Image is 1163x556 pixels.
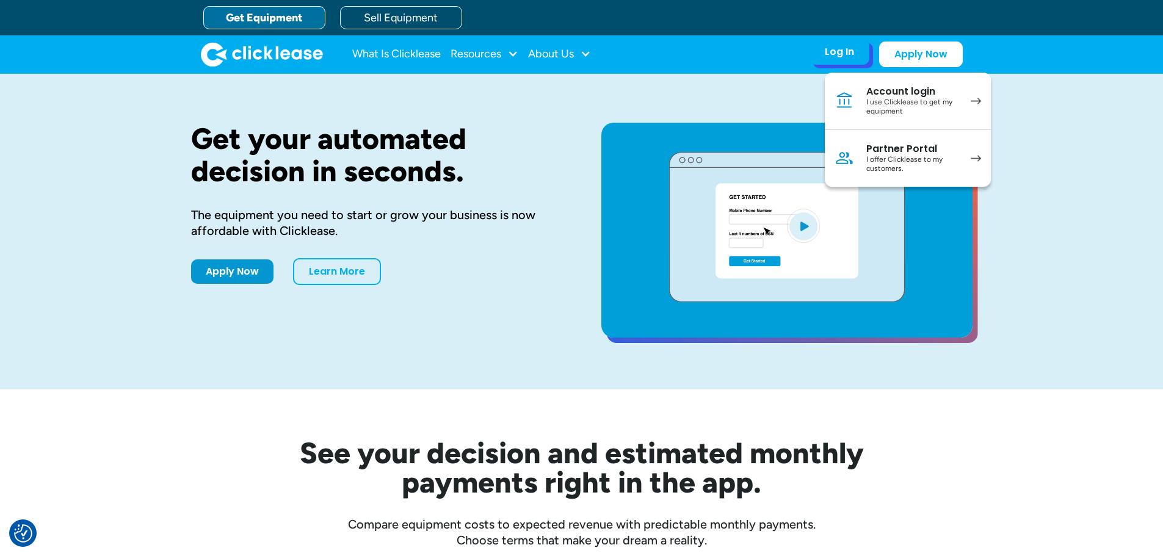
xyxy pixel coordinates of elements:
[191,516,973,548] div: Compare equipment costs to expected revenue with predictable monthly payments. Choose terms that ...
[866,85,958,98] div: Account login
[879,42,963,67] a: Apply Now
[191,259,274,284] a: Apply Now
[201,42,323,67] a: home
[201,42,323,67] img: Clicklease logo
[825,46,854,58] div: Log In
[240,438,924,497] h2: See your decision and estimated monthly payments right in the app.
[825,130,991,187] a: Partner PortalI offer Clicklease to my customers.
[293,258,381,285] a: Learn More
[14,524,32,543] img: Revisit consent button
[971,98,981,104] img: arrow
[352,42,441,67] a: What Is Clicklease
[835,91,854,110] img: Bank icon
[451,42,518,67] div: Resources
[601,123,973,338] a: open lightbox
[835,148,854,168] img: Person icon
[340,6,462,29] a: Sell Equipment
[825,73,991,130] a: Account loginI use Clicklease to get my equipment
[203,6,325,29] a: Get Equipment
[787,209,820,243] img: Blue play button logo on a light blue circular background
[14,524,32,543] button: Consent Preferences
[191,123,562,187] h1: Get your automated decision in seconds.
[866,155,958,174] div: I offer Clicklease to my customers.
[866,98,958,117] div: I use Clicklease to get my equipment
[191,207,562,239] div: The equipment you need to start or grow your business is now affordable with Clicklease.
[528,42,591,67] div: About Us
[866,143,958,155] div: Partner Portal
[971,155,981,162] img: arrow
[825,73,991,187] nav: Log In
